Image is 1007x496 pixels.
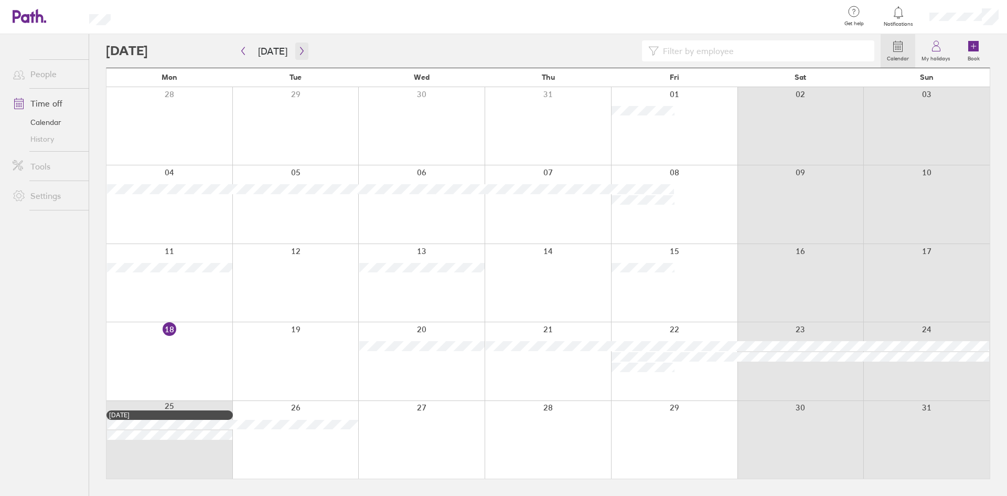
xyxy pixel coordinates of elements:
span: Notifications [882,21,916,27]
span: Mon [162,73,177,81]
a: People [4,64,89,85]
label: My holidays [915,52,957,62]
div: [DATE] [109,411,230,419]
span: Thu [542,73,555,81]
input: Filter by employee [659,41,868,61]
a: Tools [4,156,89,177]
span: Sun [920,73,934,81]
label: Calendar [881,52,915,62]
a: Settings [4,185,89,206]
a: Time off [4,93,89,114]
span: Fri [670,73,679,81]
span: Tue [290,73,302,81]
span: Sat [795,73,806,81]
label: Book [961,52,986,62]
a: Calendar [881,34,915,68]
button: [DATE] [250,43,296,60]
a: Calendar [4,114,89,131]
a: Notifications [882,5,916,27]
a: History [4,131,89,147]
span: Wed [414,73,430,81]
a: My holidays [915,34,957,68]
span: Get help [837,20,871,27]
a: Book [957,34,990,68]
